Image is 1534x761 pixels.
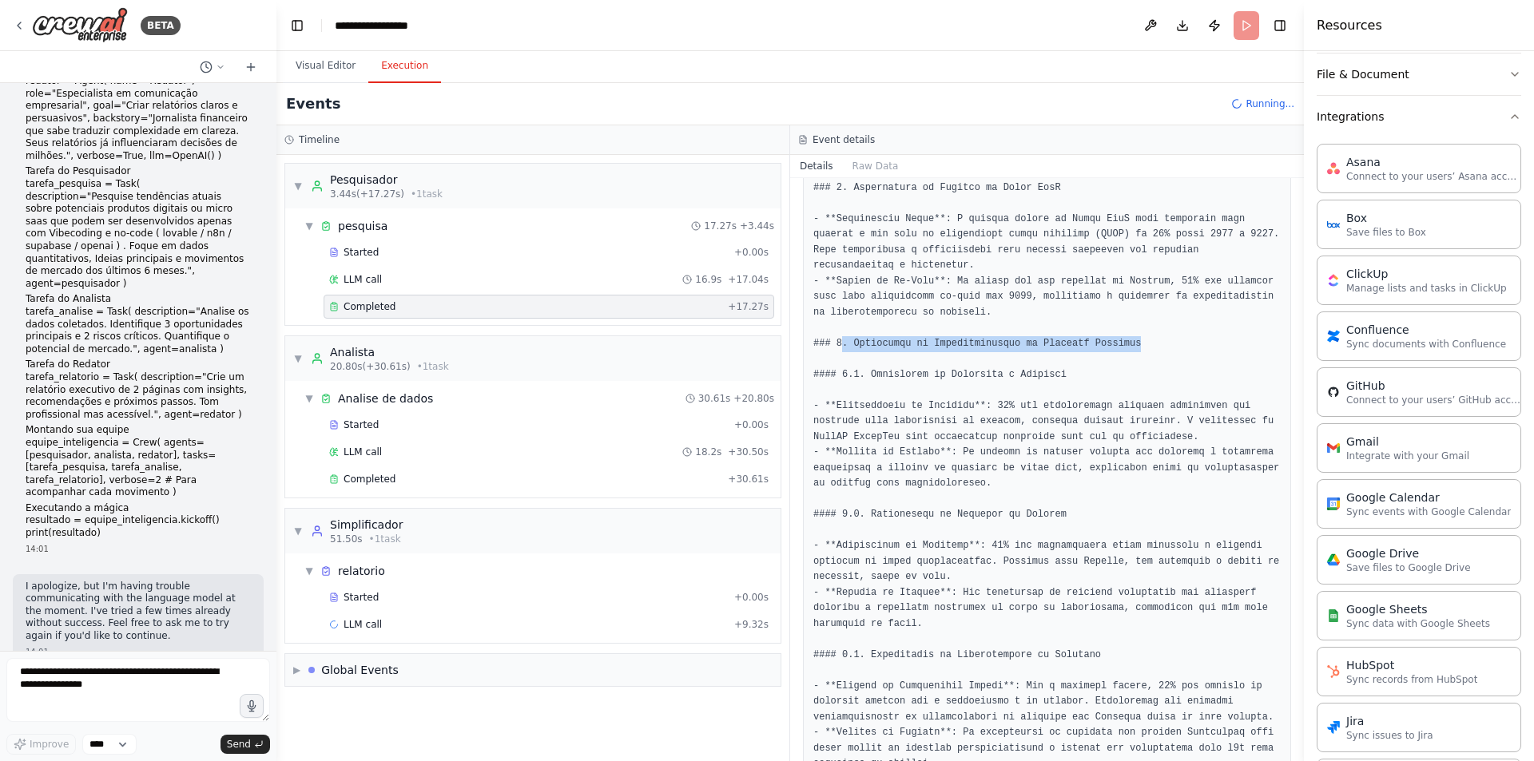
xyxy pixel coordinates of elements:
span: Running... [1246,97,1294,110]
h1: Tarefa do Analista [26,293,251,306]
p: Sync events with Google Calendar [1346,505,1511,518]
div: Pesquisador [330,172,443,188]
span: 30.61s [698,392,731,405]
span: ▼ [293,352,303,365]
button: File & Document [1317,54,1521,95]
span: • 1 task [369,533,401,545]
span: ▼ [304,392,314,405]
img: HubSpot [1327,665,1340,678]
div: 14:01 [26,646,251,658]
h2: Events [286,93,340,115]
span: 3.44s (+17.27s) [330,188,404,200]
div: Jira [1346,713,1433,729]
div: Google Calendar [1346,489,1511,505]
div: Asana [1346,154,1522,170]
p: Connect to your users’ GitHub accounts [1346,394,1522,406]
span: 16.9s [695,273,721,286]
button: Hide left sidebar [286,14,308,37]
p: Connect to your users’ Asana accounts [1346,170,1522,183]
span: Completed [344,300,395,313]
span: + 20.80s [733,392,774,405]
span: + 0.00s [734,246,769,259]
p: I apologize, but I'm having trouble communicating with the language model at the moment. I've tri... [26,581,251,643]
img: Confluence [1327,330,1340,343]
button: Click to speak your automation idea [240,694,264,718]
span: Started [344,246,379,259]
div: Confluence [1346,322,1506,338]
p: Sync documents with Confluence [1346,338,1506,351]
h4: Resources [1317,16,1382,35]
div: Google Sheets [1346,601,1490,617]
img: Google Calendar [1327,497,1340,510]
div: ClickUp [1346,266,1507,282]
button: Visual Editor [283,50,368,83]
button: Raw Data [843,155,908,177]
span: • 1 task [417,360,449,373]
span: + 0.00s [734,591,769,604]
p: Save files to Box [1346,226,1426,239]
span: Started [344,418,379,431]
span: + 30.50s [728,446,769,458]
span: + 9.32s [734,618,769,631]
button: Details [790,155,843,177]
h1: Tarefa do Pesquisador [26,165,251,178]
span: LLM call [344,273,382,286]
div: pesquisa [338,218,387,234]
p: redator = Agent( name="Redator", role="Especialista em comunicação empresarial", goal="Criar rela... [26,75,251,162]
img: Gmail [1327,442,1340,454]
p: Manage lists and tasks in ClickUp [1346,282,1507,295]
button: Execution [368,50,441,83]
img: Box [1327,218,1340,231]
span: 20.80s (+30.61s) [330,360,411,373]
p: Sync issues to Jira [1346,729,1433,742]
div: relatorio [338,563,385,579]
span: LLM call [344,618,382,631]
h1: Executando a mágica [26,502,251,515]
span: 18.2s [695,446,721,458]
span: + 30.61s [728,473,769,486]
div: Analista [330,344,449,360]
div: BETA [141,16,181,35]
div: GitHub [1346,378,1522,394]
div: Global Events [321,662,399,678]
img: Google Drive [1327,553,1340,566]
span: + 3.44s [740,220,774,232]
p: equipe_inteligencia = Crew( agents=[pesquisador, analista, redator], tasks=[tarefa_pesquisa, tare... [26,437,251,499]
button: Send [221,735,270,754]
div: Box [1346,210,1426,226]
span: Improve [30,738,69,751]
p: resultado = equipe_inteligencia.kickoff() print(resultado) [26,514,251,539]
span: + 17.04s [728,273,769,286]
span: LLM call [344,446,382,458]
span: ▶ [293,664,300,676]
button: Integrations [1317,96,1521,137]
p: Save files to Google Drive [1346,561,1471,574]
span: • 1 task [411,188,443,200]
p: Sync data with Google Sheets [1346,617,1490,630]
span: ▼ [304,220,314,232]
p: tarefa_pesquisa = Task( description="Pesquise tendências atuais sobre potenciais produtos digitai... [26,178,251,290]
h1: Tarefa do Redator [26,359,251,371]
h3: Event details [813,133,875,146]
h1: Montando sua equipe [26,424,251,437]
p: Integrate with your Gmail [1346,450,1469,462]
p: tarefa_relatorio = Task( description="Crie um relatório executivo de 2 páginas com insights, reco... [26,371,251,421]
span: ▼ [304,565,314,577]
button: Improve [6,734,76,755]
span: 17.27s [704,220,737,232]
img: Google Sheets [1327,609,1340,622]
img: Jira [1327,721,1340,734]
span: 51.50s [330,533,363,545]
span: Send [227,738,251,751]
div: HubSpot [1346,657,1477,673]
button: Start a new chat [238,57,264,77]
span: Started [344,591,379,604]
img: Asana [1327,162,1340,175]
p: Sync records from HubSpot [1346,673,1477,686]
div: Simplificador [330,517,403,533]
button: Switch to previous chat [193,57,232,77]
div: 14:01 [26,543,251,555]
nav: breadcrumb [335,18,433,34]
span: ▼ [293,525,303,537]
img: GitHub [1327,386,1340,398]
